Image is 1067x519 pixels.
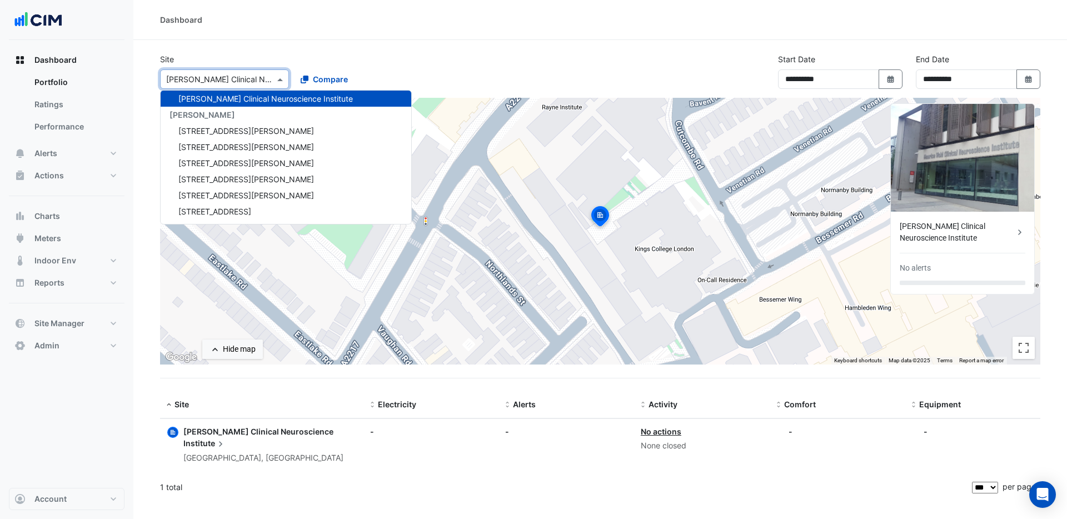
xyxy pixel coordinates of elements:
a: Report a map error [959,357,1004,363]
span: [STREET_ADDRESS] [178,223,251,232]
div: - [370,426,492,437]
span: [STREET_ADDRESS][PERSON_NAME] [178,126,314,136]
button: Charts [9,205,124,227]
span: [PERSON_NAME] Clinical Neuroscience Institute [178,94,353,103]
div: No alerts [900,262,931,274]
div: None closed [641,440,763,452]
label: End Date [916,53,949,65]
span: Reports [34,277,64,288]
app-icon: Indoor Env [14,255,26,266]
a: Portfolio [26,71,124,93]
div: Dashboard [160,14,202,26]
div: - [924,426,928,437]
button: Admin [9,335,124,357]
button: Hide map [202,340,263,359]
span: Meters [34,233,61,244]
app-icon: Meters [14,233,26,244]
app-icon: Site Manager [14,318,26,329]
span: [PERSON_NAME] [169,110,235,119]
app-icon: Alerts [14,148,26,159]
img: Google [163,350,200,365]
button: Meters [9,227,124,249]
button: Keyboard shortcuts [834,357,882,365]
app-icon: Dashboard [14,54,26,66]
span: [STREET_ADDRESS][PERSON_NAME] [178,174,314,184]
button: Toggle fullscreen view [1013,337,1035,359]
a: Performance [26,116,124,138]
fa-icon: Select Date [1024,74,1034,84]
span: Comfort [784,400,816,409]
span: Electricity [378,400,416,409]
button: Indoor Env [9,249,124,272]
div: Options List [161,91,411,224]
label: Site [160,53,174,65]
div: - [505,426,627,437]
span: Site [174,400,189,409]
span: Admin [34,340,59,351]
img: Maurice Wohl Clinical Neuroscience Institute [891,104,1034,212]
button: Compare [293,69,355,89]
span: Compare [313,73,348,85]
span: Map data ©2025 [889,357,930,363]
div: Dashboard [9,71,124,142]
div: - [789,426,792,437]
app-icon: Admin [14,340,26,351]
button: Reports [9,272,124,294]
a: Open this area in Google Maps (opens a new window) [163,350,200,365]
span: [STREET_ADDRESS] [178,207,251,216]
div: 1 total [160,473,970,501]
span: Account [34,493,67,505]
div: [GEOGRAPHIC_DATA], [GEOGRAPHIC_DATA] [183,452,357,465]
button: Dashboard [9,49,124,71]
label: Start Date [778,53,815,65]
span: [STREET_ADDRESS][PERSON_NAME] [178,142,314,152]
a: No actions [641,427,681,436]
button: Site Manager [9,312,124,335]
span: Equipment [919,400,961,409]
span: Institute [183,437,226,450]
span: Dashboard [34,54,77,66]
span: Activity [649,400,677,409]
img: Company Logo [13,9,63,31]
a: Terms (opens in new tab) [937,357,953,363]
img: site-pin-selected.svg [588,204,612,231]
span: per page [1003,482,1036,491]
span: Alerts [34,148,57,159]
app-icon: Reports [14,277,26,288]
button: Actions [9,164,124,187]
span: [PERSON_NAME] Clinical Neuroscience [183,427,333,436]
div: Open Intercom Messenger [1029,481,1056,508]
app-icon: Actions [14,170,26,181]
span: Actions [34,170,64,181]
app-icon: Charts [14,211,26,222]
button: Account [9,488,124,510]
span: Charts [34,211,60,222]
span: [STREET_ADDRESS][PERSON_NAME] [178,191,314,200]
span: Alerts [513,400,536,409]
span: [STREET_ADDRESS][PERSON_NAME] [178,158,314,168]
div: Hide map [223,343,256,355]
button: Alerts [9,142,124,164]
a: Ratings [26,93,124,116]
fa-icon: Select Date [886,74,896,84]
div: [PERSON_NAME] Clinical Neuroscience Institute [900,221,1014,244]
span: Site Manager [34,318,84,329]
span: Indoor Env [34,255,76,266]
